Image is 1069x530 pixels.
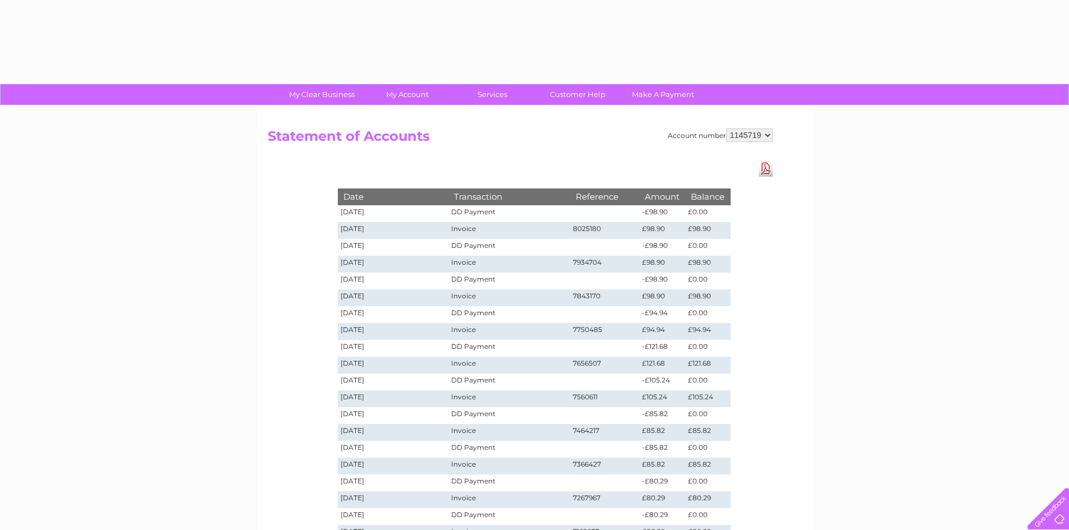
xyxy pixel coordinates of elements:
[639,424,685,441] td: £85.82
[448,222,570,239] td: Invoice
[338,239,449,256] td: [DATE]
[759,160,773,177] a: Download Pdf
[448,374,570,390] td: DD Payment
[617,84,709,105] a: Make A Payment
[570,424,640,441] td: 7464217
[639,491,685,508] td: £80.29
[338,323,449,340] td: [DATE]
[338,390,449,407] td: [DATE]
[685,508,730,525] td: £0.00
[338,491,449,508] td: [DATE]
[570,323,640,340] td: 7750485
[338,289,449,306] td: [DATE]
[685,340,730,357] td: £0.00
[448,441,570,458] td: DD Payment
[338,407,449,424] td: [DATE]
[448,407,570,424] td: DD Payment
[685,441,730,458] td: £0.00
[338,205,449,222] td: [DATE]
[639,390,685,407] td: £105.24
[685,407,730,424] td: £0.00
[448,239,570,256] td: DD Payment
[338,357,449,374] td: [DATE]
[685,222,730,239] td: £98.90
[639,188,685,205] th: Amount
[639,458,685,474] td: £85.82
[338,273,449,289] td: [DATE]
[448,273,570,289] td: DD Payment
[685,289,730,306] td: £98.90
[570,289,640,306] td: 7843170
[338,188,449,205] th: Date
[570,458,640,474] td: 7366427
[361,84,453,105] a: My Account
[338,424,449,441] td: [DATE]
[685,306,730,323] td: £0.00
[639,357,685,374] td: £121.68
[639,239,685,256] td: -£98.90
[685,205,730,222] td: £0.00
[685,256,730,273] td: £98.90
[570,188,640,205] th: Reference
[639,222,685,239] td: £98.90
[570,491,640,508] td: 7267967
[448,188,570,205] th: Transaction
[685,474,730,491] td: £0.00
[570,222,640,239] td: 8025180
[685,357,730,374] td: £121.68
[448,508,570,525] td: DD Payment
[639,306,685,323] td: -£94.94
[639,441,685,458] td: -£85.82
[448,357,570,374] td: Invoice
[338,441,449,458] td: [DATE]
[448,205,570,222] td: DD Payment
[685,424,730,441] td: £85.82
[639,340,685,357] td: -£121.68
[446,84,539,105] a: Services
[338,374,449,390] td: [DATE]
[685,374,730,390] td: £0.00
[685,491,730,508] td: £80.29
[668,128,773,142] div: Account number
[531,84,624,105] a: Customer Help
[685,323,730,340] td: £94.94
[276,84,368,105] a: My Clear Business
[448,390,570,407] td: Invoice
[685,239,730,256] td: £0.00
[448,458,570,474] td: Invoice
[639,256,685,273] td: £98.90
[685,390,730,407] td: £105.24
[448,491,570,508] td: Invoice
[338,222,449,239] td: [DATE]
[448,340,570,357] td: DD Payment
[338,458,449,474] td: [DATE]
[639,474,685,491] td: -£80.29
[639,323,685,340] td: £94.94
[639,273,685,289] td: -£98.90
[448,306,570,323] td: DD Payment
[448,323,570,340] td: Invoice
[448,424,570,441] td: Invoice
[448,289,570,306] td: Invoice
[685,458,730,474] td: £85.82
[570,256,640,273] td: 7934704
[570,390,640,407] td: 7560611
[685,273,730,289] td: £0.00
[639,289,685,306] td: £98.90
[639,508,685,525] td: -£80.29
[639,374,685,390] td: -£105.24
[338,306,449,323] td: [DATE]
[338,474,449,491] td: [DATE]
[338,508,449,525] td: [DATE]
[639,407,685,424] td: -£85.82
[448,256,570,273] td: Invoice
[338,256,449,273] td: [DATE]
[338,340,449,357] td: [DATE]
[685,188,730,205] th: Balance
[268,128,773,150] h2: Statement of Accounts
[448,474,570,491] td: DD Payment
[570,357,640,374] td: 7656507
[639,205,685,222] td: -£98.90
